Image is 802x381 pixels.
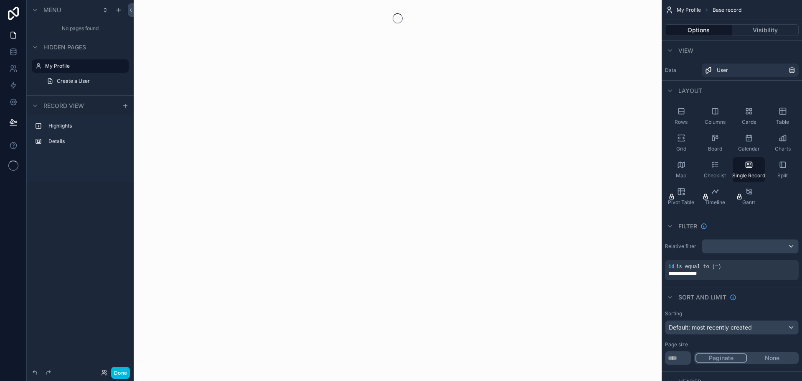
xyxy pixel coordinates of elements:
a: Create a User [42,74,129,88]
span: Sort And Limit [678,293,726,302]
span: Calendar [738,146,760,152]
span: Layout [678,87,702,95]
label: Highlights [48,123,122,129]
label: Relative filter [665,243,698,250]
button: None [747,353,797,363]
div: No pages found [27,20,134,37]
span: Gantt [742,199,755,206]
span: Board [708,146,722,152]
button: Cards [733,104,765,129]
label: Details [48,138,122,145]
button: Table [766,104,799,129]
span: Default: most recently created [669,324,752,331]
span: My Profile [677,7,701,13]
button: Default: most recently created [665,320,799,335]
span: Columns [705,119,726,125]
button: Board [699,130,731,156]
span: Record view [43,102,84,110]
label: Sorting [665,310,682,317]
button: Charts [766,130,799,156]
button: Calendar [733,130,765,156]
span: Grid [676,146,686,152]
span: Filter [678,222,697,230]
span: Create a User [57,78,90,84]
button: Rows [665,104,697,129]
span: Split [777,172,788,179]
span: User [717,67,728,74]
label: Data [665,67,698,74]
button: Grid [665,130,697,156]
span: id [668,264,674,270]
span: Charts [775,146,791,152]
span: is equal to (=) [676,264,721,270]
span: Menu [43,6,61,14]
label: My Profile [45,63,124,69]
span: Checklist [704,172,726,179]
button: Pivot Table [665,184,697,209]
span: Map [676,172,686,179]
span: Hidden pages [43,43,86,51]
button: Options [665,24,732,36]
span: Base record [713,7,741,13]
button: Checklist [699,157,731,182]
span: Rows [675,119,688,125]
button: Split [766,157,799,182]
button: Single Record [733,157,765,182]
button: Map [665,157,697,182]
span: Pivot Table [668,199,694,206]
span: Timeline [705,199,725,206]
span: View [678,46,693,55]
button: Paginate [695,353,747,363]
label: Page size [665,341,688,348]
button: Done [111,367,130,379]
span: Single Record [732,172,765,179]
button: Visibility [732,24,799,36]
span: Cards [742,119,756,125]
button: Gantt [733,184,765,209]
button: Columns [699,104,731,129]
span: Table [776,119,789,125]
div: scrollable content [27,115,134,156]
button: Timeline [699,184,731,209]
a: User [702,64,799,77]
